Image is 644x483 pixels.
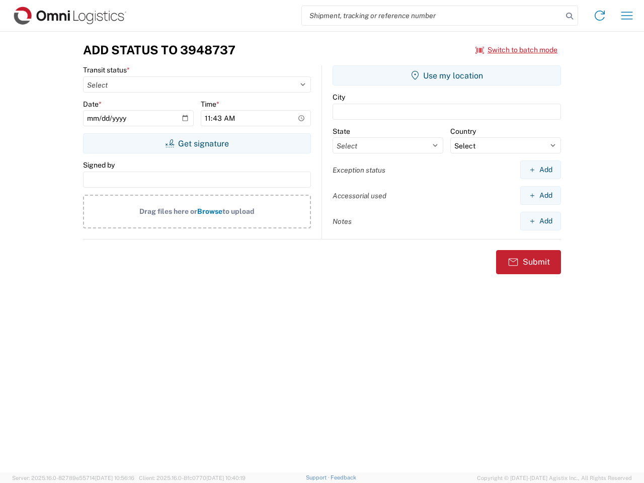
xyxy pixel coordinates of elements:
[83,43,235,57] h3: Add Status to 3948737
[496,250,561,274] button: Submit
[12,475,134,481] span: Server: 2025.16.0-82789e55714
[95,475,134,481] span: [DATE] 10:56:16
[197,207,222,215] span: Browse
[201,100,219,109] label: Time
[83,65,130,74] label: Transit status
[520,212,561,230] button: Add
[83,100,102,109] label: Date
[206,475,246,481] span: [DATE] 10:40:19
[520,160,561,179] button: Add
[83,160,115,170] label: Signed by
[333,93,345,102] label: City
[139,475,246,481] span: Client: 2025.16.0-8fc0770
[333,217,352,226] label: Notes
[302,6,562,25] input: Shipment, tracking or reference number
[333,127,350,136] label: State
[83,133,311,153] button: Get signature
[520,186,561,205] button: Add
[331,474,356,480] a: Feedback
[333,191,386,200] label: Accessorial used
[139,207,197,215] span: Drag files here or
[450,127,476,136] label: Country
[333,65,561,86] button: Use my location
[333,166,385,175] label: Exception status
[222,207,255,215] span: to upload
[475,42,557,58] button: Switch to batch mode
[477,473,632,482] span: Copyright © [DATE]-[DATE] Agistix Inc., All Rights Reserved
[306,474,331,480] a: Support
